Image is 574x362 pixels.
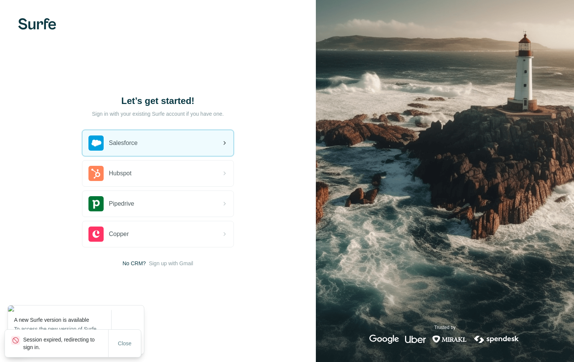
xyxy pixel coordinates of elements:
[88,166,104,181] img: hubspot's logo
[118,329,137,335] span: Refresh
[149,260,193,267] button: Sign up with Gmail
[14,316,111,324] p: A new Surfe version is available
[14,325,111,348] p: To access the new version of Surfe and ensure its functionality, please refresh your page.
[113,337,137,350] button: Close
[118,340,132,347] span: Close
[88,196,104,211] img: pipedrive's logo
[23,336,108,351] p: Session expired, redirecting to sign in.
[123,260,146,267] span: No CRM?
[109,199,134,208] span: Pipedrive
[405,335,426,344] img: uber's logo
[434,324,456,331] p: Trusted by
[18,18,56,30] img: Surfe's logo
[8,305,144,312] img: 3e7b8377-a6cb-4fd8-bf6d-30951c1fecf5
[88,135,104,151] img: salesforce's logo
[109,169,132,178] span: Hubspot
[109,230,129,239] span: Copper
[82,95,234,107] h1: Let’s get started!
[473,335,520,344] img: spendesk's logo
[113,325,142,339] button: Refresh
[369,335,399,344] img: google's logo
[109,139,138,148] span: Salesforce
[92,110,224,118] p: Sign in with your existing Surfe account if you have one.
[88,227,104,242] img: copper's logo
[432,335,467,344] img: mirakl's logo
